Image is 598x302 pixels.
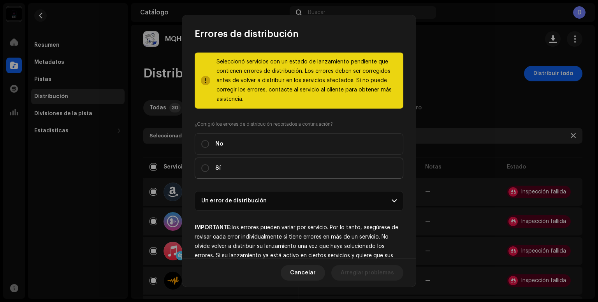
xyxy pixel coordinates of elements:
[215,164,221,172] span: Sí
[195,225,232,230] strong: IMPORTANTE:
[216,57,397,104] div: Seleccionó servicios con un estado de lanzamiento pendiente que contienen errores de distribución...
[341,265,394,281] span: Arreglar problemas
[290,265,316,281] span: Cancelar
[195,28,299,40] span: Errores de distribución
[331,265,403,281] button: Arreglar problemas
[281,265,325,281] button: Cancelar
[195,121,403,127] label: ¿Corrigió los errores de distribución reportados a continuación?
[195,191,403,211] p-accordion-header: Un error de distribución
[195,223,403,279] div: los errores pueden variar por servicio. Por lo tanto, asegúrese de revisar cada error individualm...
[215,140,223,148] span: No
